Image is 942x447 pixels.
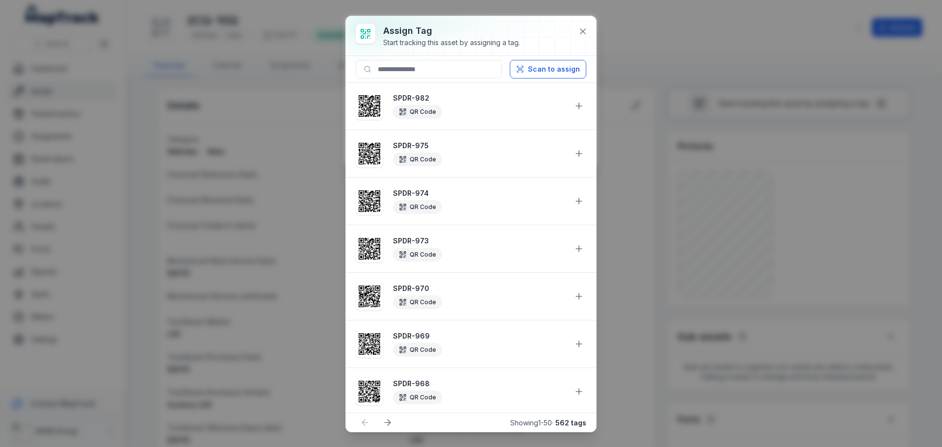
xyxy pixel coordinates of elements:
[393,93,566,103] strong: SPDR-982
[393,248,442,262] div: QR Code
[393,236,566,246] strong: SPDR-973
[393,295,442,309] div: QR Code
[510,419,586,427] span: Showing 1 - 50 ·
[510,60,586,79] button: Scan to assign
[393,284,566,293] strong: SPDR-970
[393,105,442,119] div: QR Code
[393,153,442,166] div: QR Code
[393,379,566,389] strong: SPDR-968
[393,188,566,198] strong: SPDR-974
[383,24,520,38] h3: Assign tag
[393,200,442,214] div: QR Code
[393,391,442,404] div: QR Code
[393,343,442,357] div: QR Code
[393,331,566,341] strong: SPDR-969
[393,141,566,151] strong: SPDR-975
[555,419,586,427] strong: 562 tags
[383,38,520,48] div: Start tracking this asset by assigning a tag.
